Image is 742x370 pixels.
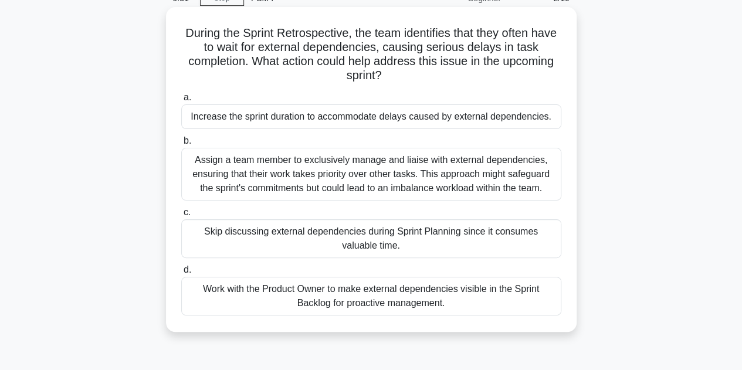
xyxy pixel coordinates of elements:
[181,148,561,201] div: Assign a team member to exclusively manage and liaise with external dependencies, ensuring that t...
[184,135,191,145] span: b.
[181,104,561,129] div: Increase the sprint duration to accommodate delays caused by external dependencies.
[180,26,563,83] h5: During the Sprint Retrospective, the team identifies that they often have to wait for external de...
[184,207,191,217] span: c.
[184,264,191,274] span: d.
[184,92,191,102] span: a.
[181,277,561,315] div: Work with the Product Owner to make external dependencies visible in the Sprint Backlog for proac...
[181,219,561,258] div: Skip discussing external dependencies during Sprint Planning since it consumes valuable time.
